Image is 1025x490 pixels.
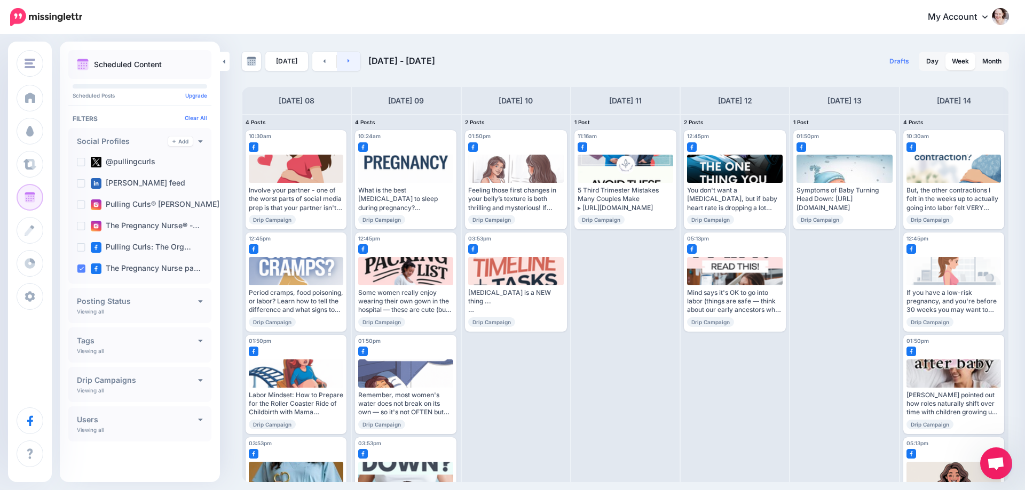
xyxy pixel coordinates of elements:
img: facebook-square.png [797,142,806,152]
h4: Social Profiles [77,138,168,145]
span: Drip Campaign [249,420,296,429]
label: @pullingcurls [91,157,155,167]
label: The Pregnancy Nurse® -… [91,221,200,231]
a: Day [920,53,945,70]
img: menu.png [25,59,35,68]
img: facebook-square.png [358,449,368,459]
span: 12:45pm [249,235,271,242]
span: 12:45pm [358,235,380,242]
a: Drafts [883,52,916,71]
div: [PERSON_NAME] pointed out how roles naturally shift over time with children growing up, like when... [906,391,1001,417]
div: Feeling those first changes in your belly’s texture is both thrilling and mysterious! If you’re a... [468,186,564,212]
label: Pulling Curls® [PERSON_NAME] … [91,199,228,210]
span: Drip Campaign [358,215,405,224]
span: 01:50pm [358,338,381,344]
span: Drip Campaign [687,215,734,224]
div: 5 Third Trimester Mistakes Many Couples Make ▸ [URL][DOMAIN_NAME] [578,186,673,212]
span: Drip Campaign [906,215,953,224]
img: facebook-square.png [358,244,368,254]
h4: [DATE] 14 [937,94,971,107]
span: 01:50pm [906,338,929,344]
a: Add [168,136,193,146]
img: calendar.png [77,59,89,70]
p: Viewing all [77,427,104,433]
a: Month [976,53,1008,70]
span: Drafts [889,58,909,65]
img: facebook-square.png [687,142,697,152]
div: You don't want a [MEDICAL_DATA], but if baby heart rate is dropping a lot during your labor — wou... [687,186,783,212]
p: Viewing all [77,387,104,393]
img: linkedin-square.png [91,178,101,189]
h4: [DATE] 10 [499,94,533,107]
img: facebook-square.png [906,244,916,254]
span: 2 Posts [465,119,485,125]
img: facebook-square.png [468,142,478,152]
span: 05:13pm [687,235,709,242]
span: 03:53pm [468,235,491,242]
span: Drip Campaign [468,317,515,327]
span: Drip Campaign [358,420,405,429]
span: Drip Campaign [358,317,405,327]
a: Open chat [980,447,1012,479]
span: Drip Campaign [578,215,625,224]
span: 4 Posts [903,119,924,125]
h4: Filters [73,115,207,123]
div: Remember, most women's water does not break on its own — so it's not OFTEN but it's definitely po... [358,391,453,417]
span: 2 Posts [684,119,704,125]
span: 12:45pm [906,235,928,242]
img: facebook-square.png [468,244,478,254]
span: 4 Posts [246,119,266,125]
span: 01:50pm [468,133,491,139]
div: What is the best [MEDICAL_DATA] to sleep during pregnancy? Read the full article: Is it OK to Sle... [358,186,453,212]
span: 11:16am [578,133,597,139]
h4: [DATE] 12 [718,94,752,107]
span: Drip Campaign [249,215,296,224]
p: Viewing all [77,348,104,354]
img: facebook-square.png [249,142,258,152]
span: 1 Post [793,119,809,125]
p: Scheduled Posts [73,93,207,98]
p: Scheduled Content [94,61,162,68]
label: The Pregnancy Nurse pa… [91,263,201,274]
h4: [DATE] 09 [388,94,424,107]
span: Drip Campaign [906,317,953,327]
img: facebook-square.png [906,347,916,356]
label: [PERSON_NAME] feed [91,178,185,189]
span: 01:50pm [249,338,271,344]
img: facebook-square.png [249,347,258,356]
span: Drip Campaign [797,215,843,224]
a: Week [945,53,975,70]
p: Viewing all [77,308,104,315]
span: Drip Campaign [687,317,734,327]
span: 05:13pm [906,440,928,446]
h4: Users [77,416,198,423]
span: 03:53pm [358,440,381,446]
span: Drip Campaign [468,215,515,224]
img: facebook-square.png [358,142,368,152]
img: instagram-square.png [91,221,101,231]
span: 12:45pm [687,133,709,139]
span: 01:50pm [797,133,819,139]
h4: [DATE] 13 [827,94,862,107]
a: My Account [917,4,1009,30]
img: facebook-square.png [358,347,368,356]
div: Some women really enjoy wearing their own gown in the hospital — these are cute (but we totally p... [358,288,453,315]
img: twitter-square.png [91,157,101,167]
h4: [DATE] 11 [609,94,642,107]
img: facebook-square.png [249,449,258,459]
img: facebook-square.png [906,449,916,459]
label: Pulling Curls: The Org… [91,242,191,253]
a: Clear All [185,115,207,121]
h4: Tags [77,337,198,344]
img: facebook-square.png [249,244,258,254]
span: 1 Post [574,119,590,125]
div: If you have a low-risk pregnancy, and you're before 30 weeks you may want to consider looking aro... [906,288,1001,315]
span: 4 Posts [355,119,375,125]
span: 10:30am [906,133,929,139]
span: 03:53pm [249,440,272,446]
span: 10:24am [358,133,381,139]
div: Symptoms of Baby Turning Head Down: [URL][DOMAIN_NAME] [797,186,892,212]
h4: Drip Campaigns [77,376,198,384]
span: Drip Campaign [906,420,953,429]
a: Upgrade [185,92,207,99]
